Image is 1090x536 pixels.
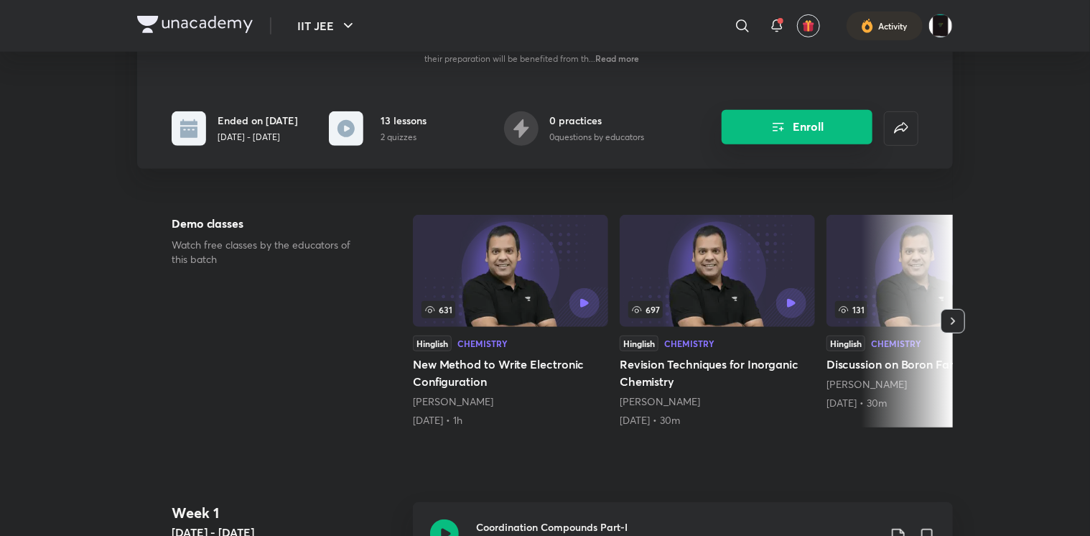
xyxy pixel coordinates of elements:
[620,394,700,408] a: [PERSON_NAME]
[826,356,1022,373] h5: Discussion on Boron Family
[550,131,645,144] p: 0 questions by educators
[928,14,953,38] img: Anurag Agarwal
[620,394,815,409] div: Piyush Maheshwari
[826,377,1022,392] div: Piyush Maheshwari
[172,238,367,267] p: Watch free classes by the educators of this batch
[628,301,663,318] span: 697
[421,301,455,318] span: 631
[413,215,608,428] a: 631HinglishChemistryNew Method to Write Electronic Configuration[PERSON_NAME][DATE] • 1h
[381,131,427,144] p: 2 quizzes
[826,396,1022,410] div: 6th Oct • 30m
[797,14,820,37] button: avatar
[424,24,739,64] span: In this course, [PERSON_NAME] will cover Inorganic Chemistry for JEE 2026. The course will be hel...
[413,356,608,390] h5: New Method to Write Electronic Configuration
[137,16,253,37] a: Company Logo
[826,215,1022,410] a: 131HinglishChemistryDiscussion on Boron Family[PERSON_NAME][DATE] • 30m
[826,215,1022,410] a: Discussion on Boron Family
[664,339,714,348] div: Chemistry
[289,11,365,40] button: IIT JEE
[413,413,608,428] div: 12th Jun • 1h
[172,502,401,524] h4: Week 1
[835,301,867,318] span: 131
[620,215,815,428] a: 697HinglishChemistryRevision Techniques for Inorganic Chemistry[PERSON_NAME][DATE] • 30m
[595,52,639,64] span: Read more
[218,131,298,144] p: [DATE] - [DATE]
[550,113,645,128] h6: 0 practices
[620,413,815,428] div: 19th Jun • 30m
[218,113,298,128] h6: Ended on [DATE]
[722,110,872,144] button: Enroll
[620,215,815,428] a: Revision Techniques for Inorganic Chemistry
[884,111,918,146] button: false
[413,336,452,351] div: Hinglish
[381,113,427,128] h6: 13 lessons
[861,17,874,34] img: activity
[826,336,865,351] div: Hinglish
[413,394,493,408] a: [PERSON_NAME]
[802,19,815,32] img: avatar
[172,215,367,232] h5: Demo classes
[457,339,508,348] div: Chemistry
[476,519,878,535] h3: Coordination Compounds Part-I
[620,336,658,351] div: Hinglish
[413,215,608,428] a: New Method to Write Electronic Configuration
[620,356,815,390] h5: Revision Techniques for Inorganic Chemistry
[137,16,253,33] img: Company Logo
[826,377,907,391] a: [PERSON_NAME]
[413,394,608,409] div: Piyush Maheshwari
